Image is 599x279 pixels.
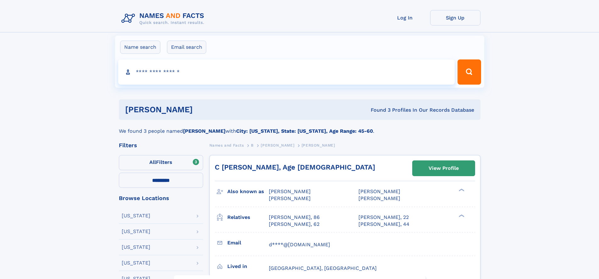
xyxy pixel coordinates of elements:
[227,261,269,272] h3: Lived in
[122,260,150,265] div: [US_STATE]
[118,59,455,85] input: search input
[261,143,294,148] span: [PERSON_NAME]
[236,128,373,134] b: City: [US_STATE], State: [US_STATE], Age Range: 45-60
[358,188,400,194] span: [PERSON_NAME]
[429,161,459,176] div: View Profile
[269,195,311,201] span: [PERSON_NAME]
[122,213,150,218] div: [US_STATE]
[227,212,269,223] h3: Relatives
[183,128,225,134] b: [PERSON_NAME]
[119,120,480,135] div: We found 3 people named with .
[302,143,335,148] span: [PERSON_NAME]
[119,142,203,148] div: Filters
[282,107,474,114] div: Found 3 Profiles In Our Records Database
[358,214,409,221] a: [PERSON_NAME], 22
[269,188,311,194] span: [PERSON_NAME]
[457,188,465,192] div: ❯
[125,106,282,114] h1: [PERSON_NAME]
[251,143,254,148] span: B
[119,195,203,201] div: Browse Locations
[261,141,294,149] a: [PERSON_NAME]
[358,195,400,201] span: [PERSON_NAME]
[413,161,475,176] a: View Profile
[209,141,244,149] a: Names and Facts
[120,41,160,54] label: Name search
[269,265,377,271] span: [GEOGRAPHIC_DATA], [GEOGRAPHIC_DATA]
[149,159,156,165] span: All
[215,163,375,171] a: C [PERSON_NAME], Age [DEMOGRAPHIC_DATA]
[269,221,319,228] a: [PERSON_NAME], 62
[167,41,206,54] label: Email search
[122,245,150,250] div: [US_STATE]
[458,59,481,85] button: Search Button
[358,221,409,228] a: [PERSON_NAME], 44
[119,10,209,27] img: Logo Names and Facts
[251,141,254,149] a: B
[122,229,150,234] div: [US_STATE]
[457,214,465,218] div: ❯
[119,155,203,170] label: Filters
[227,237,269,248] h3: Email
[380,10,430,25] a: Log In
[430,10,480,25] a: Sign Up
[227,186,269,197] h3: Also known as
[269,214,320,221] a: [PERSON_NAME], 86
